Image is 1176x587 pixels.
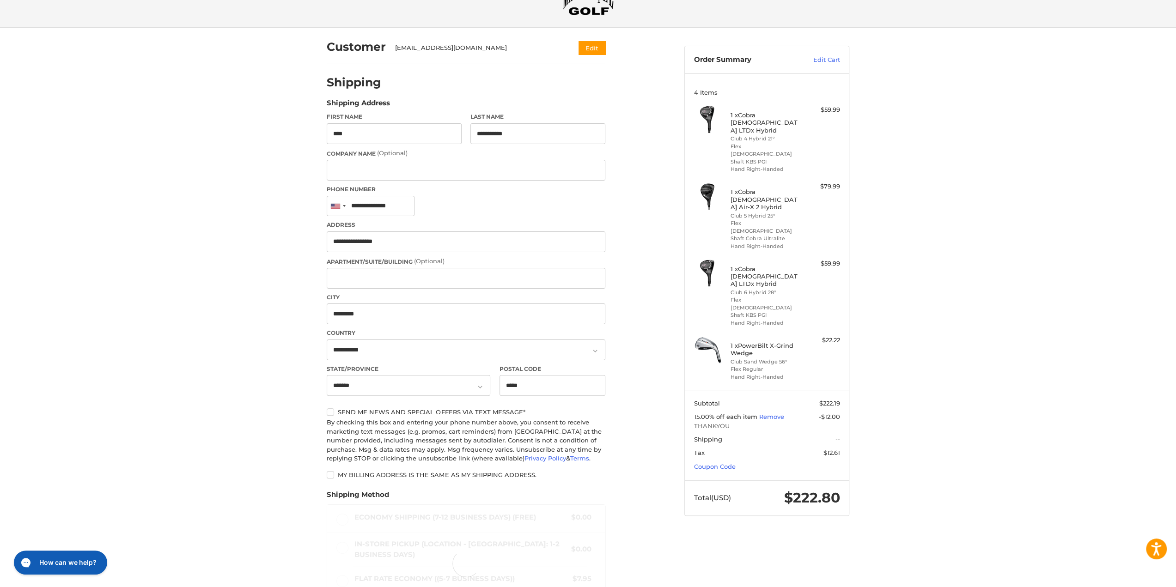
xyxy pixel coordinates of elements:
[731,235,801,242] li: Shaft Cobra Ultralite
[327,98,390,113] legend: Shipping Address
[694,399,720,407] span: Subtotal
[694,436,722,443] span: Shipping
[819,413,840,420] span: -$12.00
[759,413,784,420] a: Remove
[694,449,705,456] span: Tax
[327,40,386,54] h2: Customer
[579,41,605,54] button: Edit
[327,490,389,504] legend: Shipping Method
[731,319,801,327] li: Hand Right-Handed
[327,185,605,194] label: Phone Number
[731,289,801,297] li: Club 6 Hybrid 28°
[731,143,801,158] li: Flex [DEMOGRAPHIC_DATA]
[327,257,605,266] label: Apartment/Suite/Building
[804,336,840,345] div: $22.22
[470,113,605,121] label: Last Name
[819,399,840,407] span: $222.19
[823,449,840,456] span: $12.61
[500,365,606,373] label: Postal Code
[694,493,731,502] span: Total (USD)
[731,342,801,357] h4: 1 x PowerBilt X-Grind Wedge
[694,422,840,431] span: THANKYOU
[327,113,462,121] label: First Name
[414,257,445,265] small: (Optional)
[327,471,605,478] label: My billing address is the same as my shipping address.
[731,311,801,319] li: Shaft KBS PGI
[327,329,605,337] label: Country
[731,219,801,235] li: Flex [DEMOGRAPHIC_DATA]
[804,182,840,191] div: $79.99
[327,365,490,373] label: State/Province
[804,259,840,268] div: $59.99
[327,75,381,90] h2: Shipping
[524,454,566,462] a: Privacy Policy
[694,463,736,470] a: Coupon Code
[804,105,840,115] div: $59.99
[377,149,408,157] small: (Optional)
[731,365,801,373] li: Flex Regular
[793,55,840,65] a: Edit Cart
[784,489,840,506] span: $222.80
[731,242,801,250] li: Hand Right-Handed
[395,43,561,53] div: [EMAIL_ADDRESS][DOMAIN_NAME]
[327,408,605,416] label: Send me news and special offers via text message*
[327,418,605,463] div: By checking this box and entering your phone number above, you consent to receive marketing text ...
[731,373,801,381] li: Hand Right-Handed
[731,158,801,166] li: Shaft KBS PGI
[731,212,801,220] li: Club 5 Hybrid 25°
[1100,562,1176,587] iframe: Google Customer Reviews
[835,436,840,443] span: --
[327,149,605,158] label: Company Name
[694,89,840,96] h3: 4 Items
[694,413,759,420] span: 15.00% off each item
[731,188,801,211] h4: 1 x Cobra [DEMOGRAPHIC_DATA] Air-X 2 Hybrid
[9,547,110,578] iframe: Gorgias live chat messenger
[327,293,605,302] label: City
[731,111,801,134] h4: 1 x Cobra [DEMOGRAPHIC_DATA] LTDx Hybrid
[327,221,605,229] label: Address
[731,265,801,288] h4: 1 x Cobra [DEMOGRAPHIC_DATA] LTDx Hybrid
[731,165,801,173] li: Hand Right-Handed
[570,454,589,462] a: Terms
[731,296,801,311] li: Flex [DEMOGRAPHIC_DATA]
[731,358,801,366] li: Club Sand Wedge 56°
[694,55,793,65] h3: Order Summary
[327,196,348,216] div: United States: +1
[731,135,801,143] li: Club 4 Hybrid 21°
